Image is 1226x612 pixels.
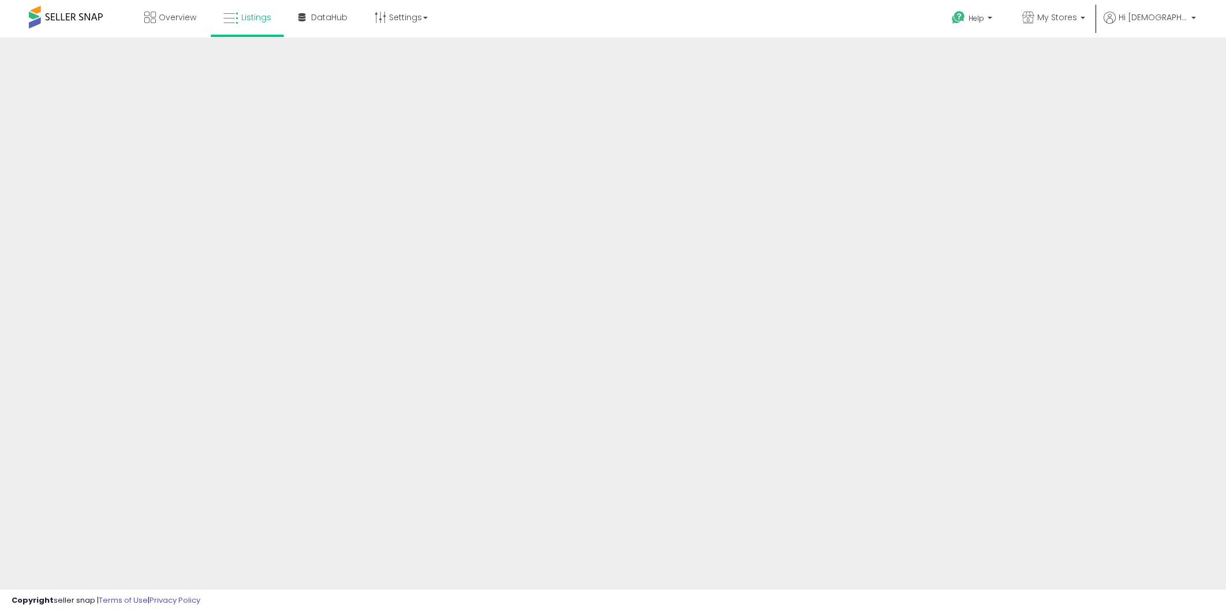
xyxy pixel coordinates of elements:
[1119,12,1188,23] span: Hi [DEMOGRAPHIC_DATA]
[311,12,347,23] span: DataHub
[1104,12,1196,38] a: Hi [DEMOGRAPHIC_DATA]
[969,13,984,23] span: Help
[951,10,966,25] i: Get Help
[159,12,196,23] span: Overview
[241,12,271,23] span: Listings
[943,2,1004,38] a: Help
[1037,12,1077,23] span: My Stores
